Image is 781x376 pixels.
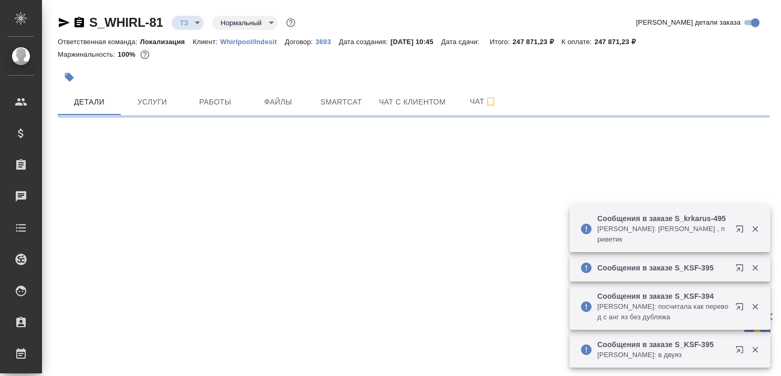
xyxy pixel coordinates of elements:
button: Скопировать ссылку для ЯМессенджера [58,16,70,29]
p: Whirlpool/Indesit [220,38,285,46]
span: [PERSON_NAME] детали заказа [636,17,741,28]
p: Дата создания: [339,38,390,46]
p: Ответственная команда: [58,38,140,46]
button: Добавить тэг [58,66,81,89]
button: Закрыть [744,302,766,311]
p: [PERSON_NAME]: посчитала как перевод с анг яз без дубляжа [597,301,729,322]
a: Whirlpool/Indesit [220,37,285,46]
button: Закрыть [744,224,766,234]
a: 3693 [315,37,339,46]
a: S_WHIRL-81 [89,15,163,29]
button: Доп статусы указывают на важность/срочность заказа [284,16,298,29]
button: Закрыть [744,263,766,273]
p: Маржинальность: [58,50,118,58]
p: 247 871,23 ₽ [595,38,643,46]
span: Работы [190,96,240,109]
span: Детали [64,96,114,109]
button: Открыть в новой вкладке [729,296,754,321]
span: Чат с клиентом [379,96,446,109]
span: Услуги [127,96,177,109]
p: 100% [118,50,138,58]
button: Открыть в новой вкладке [729,339,754,364]
p: [DATE] 10:45 [390,38,441,46]
p: Сообщения в заказе S_KSF-395 [597,263,729,273]
button: Открыть в новой вкладке [729,218,754,244]
button: Открыть в новой вкладке [729,257,754,283]
button: ТЗ [177,18,192,27]
p: Сообщения в заказе S_KSF-395 [597,339,729,350]
p: Сообщения в заказе S_KSF-394 [597,291,729,301]
p: [PERSON_NAME]: [PERSON_NAME] , приветик [597,224,729,245]
p: Клиент: [193,38,220,46]
p: К оплате: [562,38,595,46]
p: [PERSON_NAME]: в двуяз [597,350,729,360]
button: Скопировать ссылку [73,16,86,29]
button: Закрыть [744,345,766,354]
span: Файлы [253,96,303,109]
p: Договор: [284,38,315,46]
p: Сообщения в заказе S_krkarus-495 [597,213,729,224]
p: 247 871,23 ₽ [512,38,561,46]
div: ТЗ [212,16,277,30]
svg: Подписаться [484,96,497,108]
p: Локализация [140,38,193,46]
p: Дата сдачи: [441,38,482,46]
button: 0.00 RUB; [138,48,152,61]
p: 3693 [315,38,339,46]
div: ТЗ [172,16,204,30]
p: Итого: [490,38,512,46]
span: Чат [458,95,509,108]
span: Smartcat [316,96,366,109]
button: Нормальный [217,18,265,27]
